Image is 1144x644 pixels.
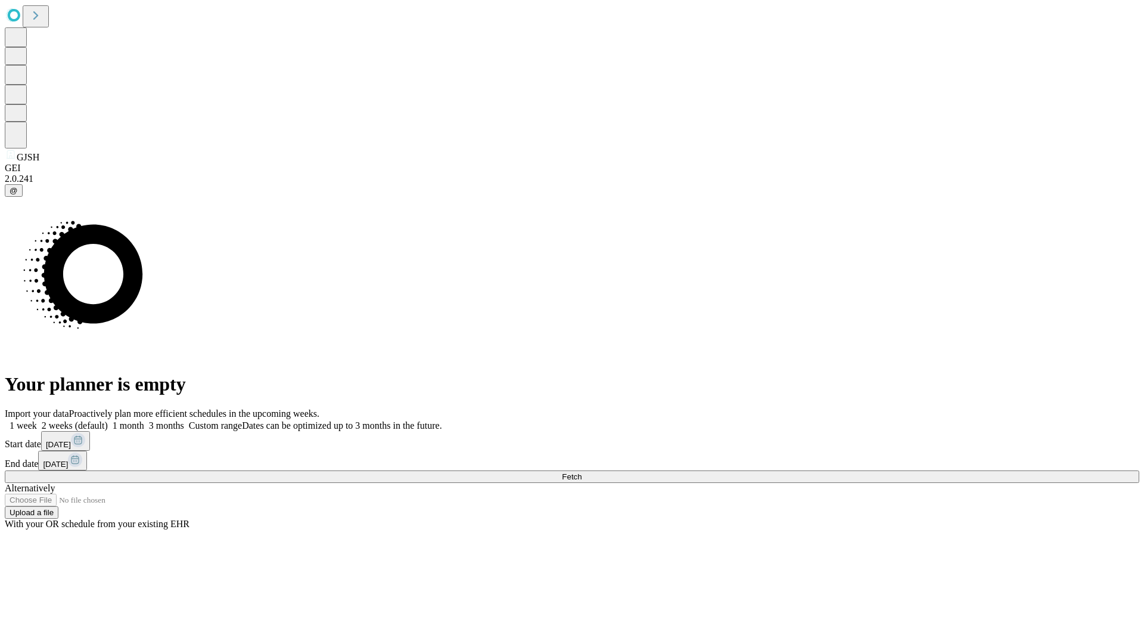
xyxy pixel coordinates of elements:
span: Custom range [189,420,242,431]
span: GJSH [17,152,39,162]
div: Start date [5,431,1139,451]
span: Import your data [5,408,69,419]
h1: Your planner is empty [5,373,1139,395]
span: [DATE] [43,460,68,469]
span: Proactively plan more efficient schedules in the upcoming weeks. [69,408,319,419]
button: [DATE] [38,451,87,470]
div: 2.0.241 [5,174,1139,184]
div: End date [5,451,1139,470]
div: GEI [5,163,1139,174]
span: @ [10,186,18,195]
span: 2 weeks (default) [42,420,108,431]
span: 1 month [113,420,144,431]
span: Dates can be optimized up to 3 months in the future. [242,420,442,431]
span: Alternatively [5,483,55,493]
span: 3 months [149,420,184,431]
button: Fetch [5,470,1139,483]
span: [DATE] [46,440,71,449]
button: @ [5,184,23,197]
span: 1 week [10,420,37,431]
button: Upload a file [5,506,58,519]
span: With your OR schedule from your existing EHR [5,519,189,529]
span: Fetch [562,472,582,481]
button: [DATE] [41,431,90,451]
